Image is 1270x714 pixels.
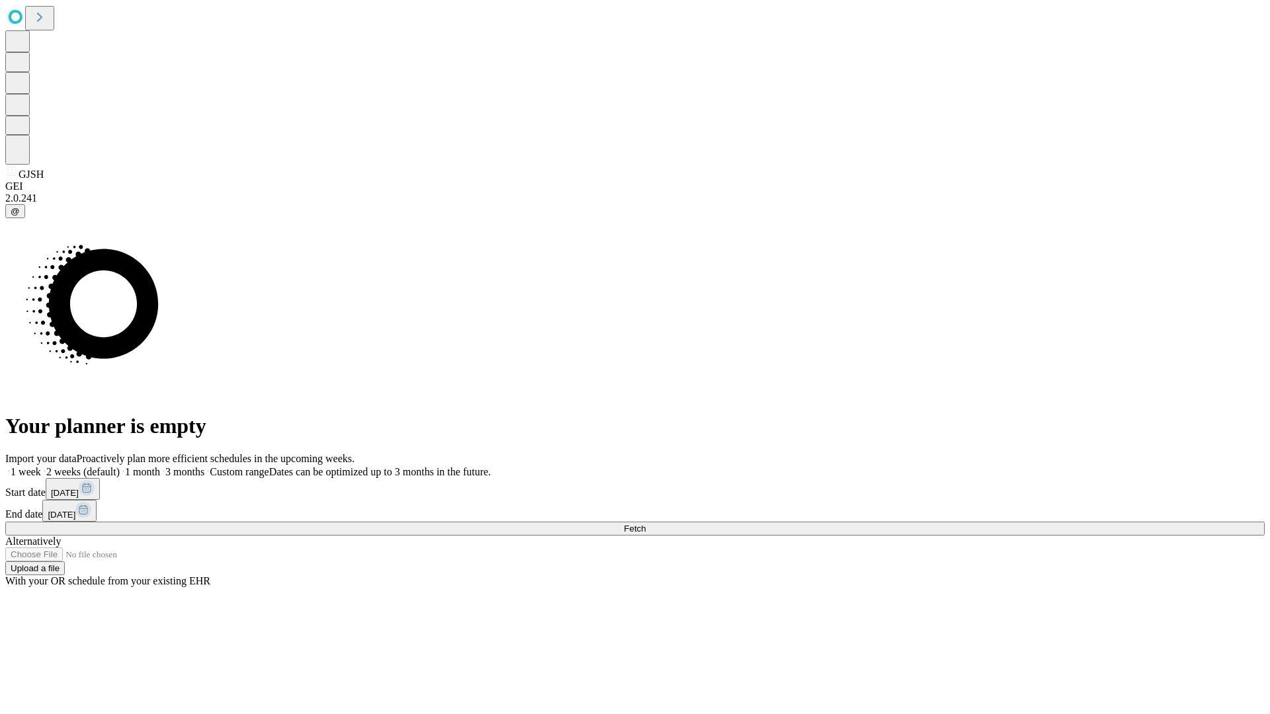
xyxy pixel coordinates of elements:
span: With your OR schedule from your existing EHR [5,575,210,586]
button: Fetch [5,522,1265,535]
span: Dates can be optimized up to 3 months in the future. [269,466,491,477]
button: @ [5,204,25,218]
span: Fetch [624,524,646,534]
span: [DATE] [51,488,79,498]
span: Proactively plan more efficient schedules in the upcoming weeks. [77,453,355,464]
span: @ [11,206,20,216]
button: [DATE] [42,500,97,522]
span: Alternatively [5,535,61,547]
span: 2 weeks (default) [46,466,120,477]
h1: Your planner is empty [5,414,1265,438]
span: [DATE] [48,510,75,520]
span: GJSH [19,169,44,180]
div: Start date [5,478,1265,500]
div: End date [5,500,1265,522]
span: 1 week [11,466,41,477]
span: 1 month [125,466,160,477]
span: Custom range [210,466,269,477]
button: [DATE] [46,478,100,500]
div: 2.0.241 [5,192,1265,204]
button: Upload a file [5,561,65,575]
span: Import your data [5,453,77,464]
div: GEI [5,180,1265,192]
span: 3 months [165,466,204,477]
